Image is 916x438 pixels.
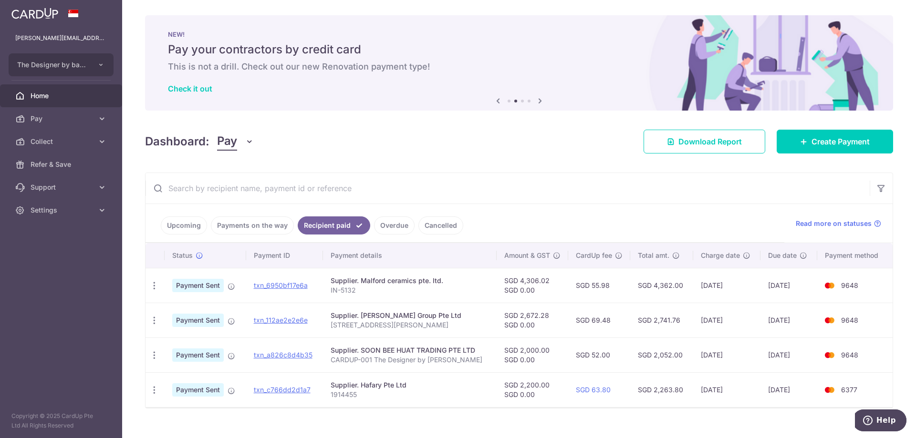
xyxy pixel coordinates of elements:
[841,316,858,324] span: 9648
[374,216,415,234] a: Overdue
[21,7,41,15] span: Help
[172,251,193,260] span: Status
[298,216,370,234] a: Recipient paid
[576,251,612,260] span: CardUp fee
[331,346,489,355] div: Supplier. SOON BEE HUAT TRADING PTE LTD
[630,372,693,407] td: SGD 2,263.80
[211,216,294,234] a: Payments on the way
[9,53,114,76] button: The Designer by ban yew pte ltd
[161,216,207,234] a: Upcoming
[145,15,893,111] img: Renovation banner
[812,136,870,147] span: Create Payment
[17,60,88,70] span: The Designer by ban yew pte ltd
[172,383,224,397] span: Payment Sent
[31,137,94,146] span: Collect
[31,91,94,101] span: Home
[644,130,765,153] a: Download Report
[678,136,742,147] span: Download Report
[331,285,489,295] p: IN-5132
[31,114,94,123] span: Pay
[168,42,870,57] h5: Pay your contractors by credit card
[172,348,224,362] span: Payment Sent
[497,268,568,303] td: SGD 4,306.02 SGD 0.00
[841,351,858,359] span: 9648
[693,372,760,407] td: [DATE]
[497,337,568,372] td: SGD 2,000.00 SGD 0.00
[630,337,693,372] td: SGD 2,052.00
[760,337,817,372] td: [DATE]
[693,268,760,303] td: [DATE]
[331,380,489,390] div: Supplier. Hafary Pte Ltd
[146,173,870,204] input: Search by recipient name, payment id or reference
[331,311,489,320] div: Supplier. [PERSON_NAME] Group Pte Ltd
[168,84,212,93] a: Check it out
[15,33,107,43] p: [PERSON_NAME][EMAIL_ADDRESS][DOMAIN_NAME]
[568,337,630,372] td: SGD 52.00
[855,409,906,433] iframe: Opens a widget where you can find more information
[701,251,740,260] span: Charge date
[630,268,693,303] td: SGD 4,362.00
[504,251,550,260] span: Amount & GST
[217,132,237,151] span: Pay
[331,276,489,285] div: Supplier. Malford ceramics pte. ltd.
[497,303,568,337] td: SGD 2,672.28 SGD 0.00
[796,219,872,228] span: Read more on statuses
[693,303,760,337] td: [DATE]
[497,372,568,407] td: SGD 2,200.00 SGD 0.00
[254,316,308,324] a: txn_112ae2e2e6e
[693,337,760,372] td: [DATE]
[331,320,489,330] p: [STREET_ADDRESS][PERSON_NAME]
[638,251,669,260] span: Total amt.
[31,160,94,169] span: Refer & Save
[331,355,489,365] p: CARDUP-001 The Designer by [PERSON_NAME]
[254,386,311,394] a: txn_c766dd2d1a7
[31,183,94,192] span: Support
[246,243,323,268] th: Payment ID
[841,281,858,289] span: 9648
[254,281,308,289] a: txn_6950bf17e6a
[168,31,870,38] p: NEW!
[172,279,224,292] span: Payment Sent
[760,268,817,303] td: [DATE]
[768,251,797,260] span: Due date
[760,372,817,407] td: [DATE]
[760,303,817,337] td: [DATE]
[820,349,839,361] img: Bank Card
[331,390,489,399] p: 1914455
[145,133,209,150] h4: Dashboard:
[11,8,58,19] img: CardUp
[820,384,839,396] img: Bank Card
[323,243,497,268] th: Payment details
[796,219,881,228] a: Read more on statuses
[568,268,630,303] td: SGD 55.98
[217,132,254,151] button: Pay
[630,303,693,337] td: SGD 2,741.76
[418,216,463,234] a: Cancelled
[820,315,839,326] img: Bank Card
[820,280,839,291] img: Bank Card
[777,130,893,153] a: Create Payment
[168,61,870,72] h6: This is not a drill. Check out our new Renovation payment type!
[576,386,611,394] a: SGD 63.80
[172,314,224,327] span: Payment Sent
[254,351,312,359] a: txn_a826c8d4b35
[817,243,893,268] th: Payment method
[568,303,630,337] td: SGD 69.48
[31,205,94,215] span: Settings
[841,386,857,394] span: 6377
